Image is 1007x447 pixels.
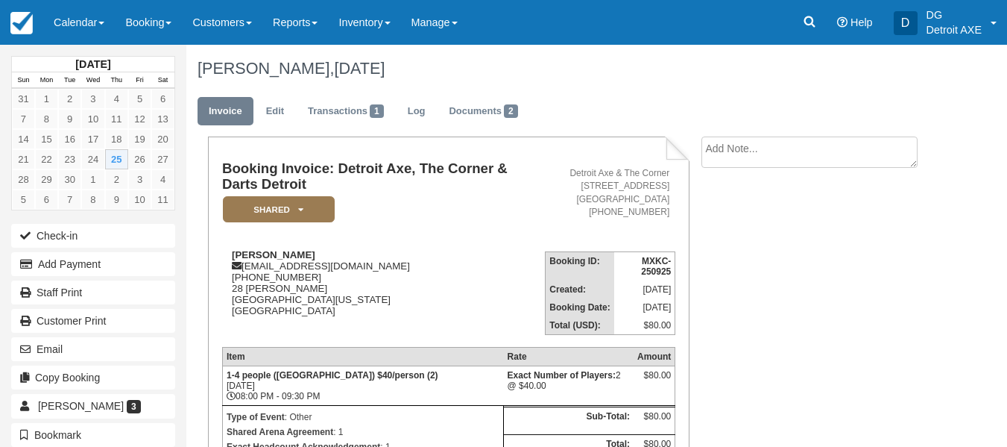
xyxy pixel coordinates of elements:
a: Edit [255,97,295,126]
a: 13 [151,109,174,129]
p: Detroit AXE [926,22,982,37]
a: Log [397,97,437,126]
strong: Exact Number of Players [508,370,616,381]
span: Help [850,16,873,28]
th: Wed [81,72,104,89]
a: 8 [81,190,104,210]
a: Customer Print [11,309,175,333]
div: D [894,11,918,35]
h1: [PERSON_NAME], [198,60,930,78]
a: 29 [35,169,58,190]
a: 20 [151,129,174,149]
span: 3 [127,400,141,413]
th: Thu [105,72,128,89]
a: 11 [105,109,128,129]
img: checkfront-main-nav-mini-logo.png [10,12,33,34]
th: Tue [58,72,81,89]
th: Booking ID: [546,251,614,281]
td: $80.00 [614,316,675,335]
a: 18 [105,129,128,149]
a: 22 [35,149,58,169]
button: Add Payment [11,252,175,276]
a: 19 [128,129,151,149]
a: 8 [35,109,58,129]
span: [PERSON_NAME] [38,400,124,412]
td: [DATE] [614,298,675,316]
a: 1 [81,169,104,190]
a: 6 [35,190,58,210]
a: 31 [12,89,35,109]
a: 21 [12,149,35,169]
a: 11 [151,190,174,210]
a: 2 [58,89,81,109]
td: [DATE] 08:00 PM - 09:30 PM [222,366,503,406]
span: 1 [370,104,384,118]
button: Bookmark [11,423,175,447]
a: 7 [12,109,35,129]
strong: MXKC-250925 [641,256,671,277]
td: [DATE] [614,281,675,298]
a: 6 [151,89,174,109]
div: $80.00 [637,370,671,393]
th: Mon [35,72,58,89]
a: 25 [105,149,128,169]
th: Booking Date: [546,298,614,316]
button: Email [11,337,175,361]
a: 27 [151,149,174,169]
a: 3 [128,169,151,190]
strong: [PERSON_NAME] [232,249,315,260]
a: 14 [12,129,35,149]
a: 23 [58,149,81,169]
a: Transactions1 [297,97,395,126]
a: 30 [58,169,81,190]
p: DG [926,7,982,22]
td: 2 @ $40.00 [504,366,634,406]
th: Sat [151,72,174,89]
a: 4 [105,89,128,109]
span: [DATE] [334,59,385,78]
a: Documents2 [438,97,528,126]
strong: [DATE] [75,58,110,70]
th: Fri [128,72,151,89]
a: 5 [12,190,35,210]
span: 2 [504,104,518,118]
address: Detroit Axe & The Corner [STREET_ADDRESS] [GEOGRAPHIC_DATA] [PHONE_NUMBER] [551,167,669,219]
button: Copy Booking [11,366,175,390]
em: SHARED [223,196,335,222]
p: : Other [227,410,499,425]
th: Amount [634,348,675,366]
strong: 1-4 people ([GEOGRAPHIC_DATA]) $40/person (2) [227,370,438,381]
th: Item [222,348,503,366]
a: 12 [128,109,151,129]
strong: Shared Arena Agreement [227,427,333,437]
a: Staff Print [11,281,175,304]
a: 1 [35,89,58,109]
th: Sub-Total: [504,407,634,435]
a: 28 [12,169,35,190]
p: : 1 [227,425,499,440]
a: Invoice [198,97,253,126]
a: 3 [81,89,104,109]
a: SHARED [222,196,329,223]
a: 17 [81,129,104,149]
h1: Booking Invoice: Detroit Axe, The Corner & Darts Detroit [222,161,545,192]
th: Rate [504,348,634,366]
th: Created: [546,281,614,298]
th: Total (USD): [546,316,614,335]
a: [PERSON_NAME] 3 [11,394,175,418]
a: 7 [58,190,81,210]
a: 10 [128,190,151,210]
div: [EMAIL_ADDRESS][DOMAIN_NAME] [PHONE_NUMBER] 28 [PERSON_NAME] [GEOGRAPHIC_DATA][US_STATE] [GEOGRAP... [222,249,545,335]
a: 9 [105,190,128,210]
a: 16 [58,129,81,149]
a: 26 [128,149,151,169]
td: $80.00 [634,407,675,435]
a: 2 [105,169,128,190]
a: 24 [81,149,104,169]
strong: Type of Event [227,412,285,422]
a: 5 [128,89,151,109]
button: Check-in [11,224,175,248]
a: 4 [151,169,174,190]
th: Sun [12,72,35,89]
a: 9 [58,109,81,129]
